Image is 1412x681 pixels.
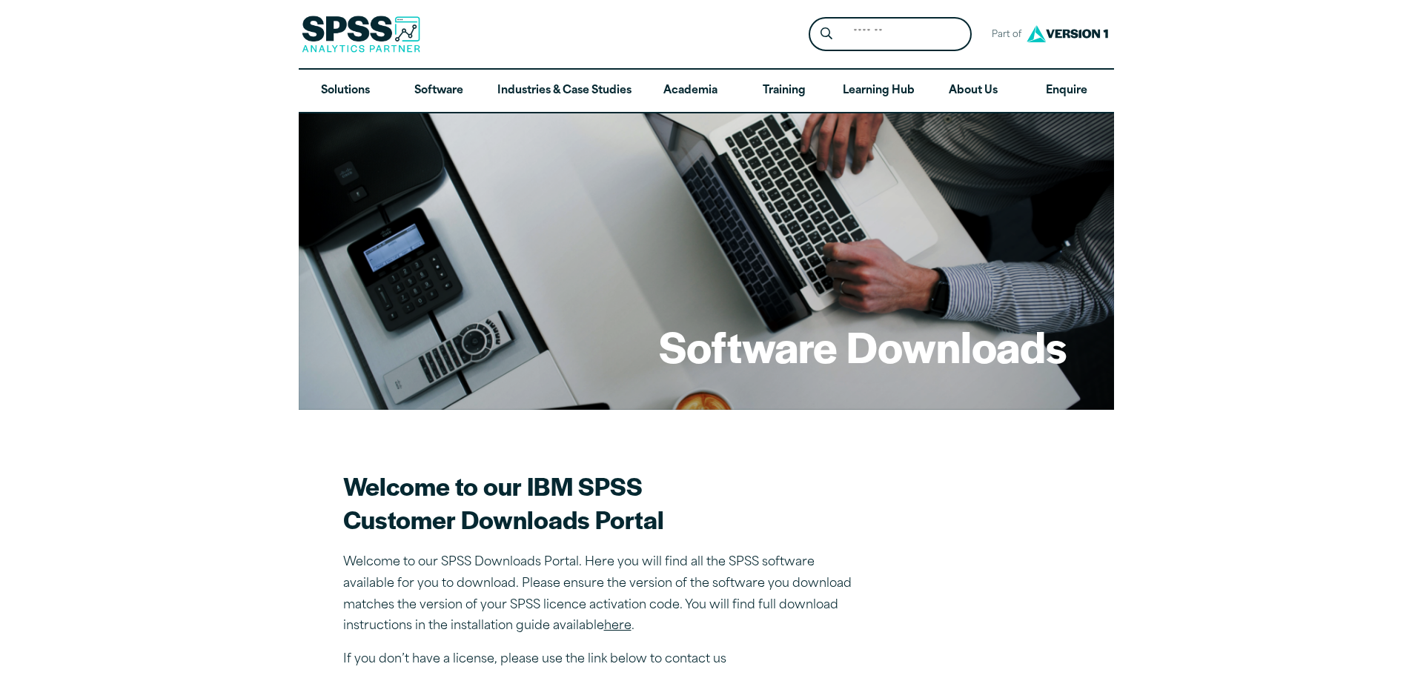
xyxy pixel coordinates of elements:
[821,27,832,40] svg: Search magnifying glass icon
[343,552,862,637] p: Welcome to our SPSS Downloads Portal. Here you will find all the SPSS software available for you ...
[984,24,1023,46] span: Part of
[809,17,972,52] form: Site Header Search Form
[343,649,862,671] p: If you don’t have a license, please use the link below to contact us
[927,70,1020,113] a: About Us
[343,469,862,536] h2: Welcome to our IBM SPSS Customer Downloads Portal
[737,70,830,113] a: Training
[392,70,485,113] a: Software
[302,16,420,53] img: SPSS Analytics Partner
[299,70,392,113] a: Solutions
[812,21,840,48] button: Search magnifying glass icon
[831,70,927,113] a: Learning Hub
[1023,20,1112,47] img: Version1 Logo
[659,317,1067,375] h1: Software Downloads
[604,620,632,632] a: here
[299,70,1114,113] nav: Desktop version of site main menu
[643,70,737,113] a: Academia
[1020,70,1113,113] a: Enquire
[485,70,643,113] a: Industries & Case Studies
